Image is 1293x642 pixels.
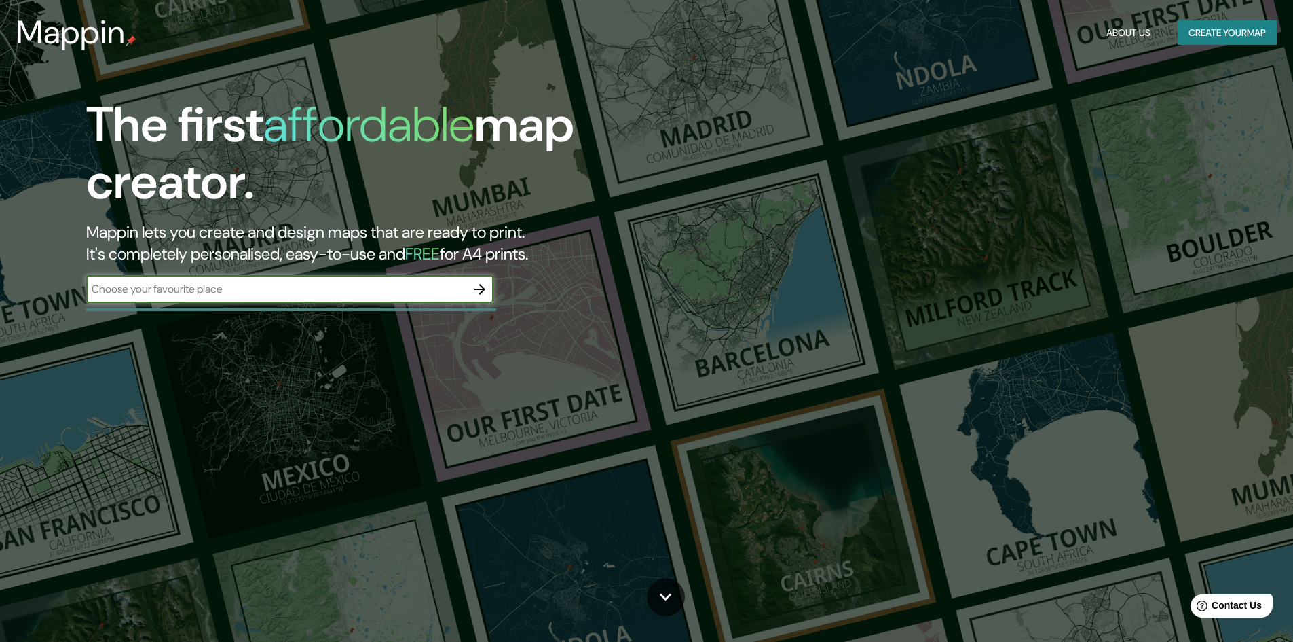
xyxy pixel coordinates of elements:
img: mappin-pin [126,35,136,46]
button: About Us [1101,20,1156,46]
h2: Mappin lets you create and design maps that are ready to print. It's completely personalised, eas... [86,221,733,265]
h1: The first map creator. [86,96,733,221]
input: Choose your favourite place [86,281,466,297]
h5: FREE [405,243,440,264]
button: Create yourmap [1178,20,1277,46]
iframe: Help widget launcher [1172,589,1278,627]
h1: affordable [263,93,474,156]
h3: Mappin [16,14,126,52]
